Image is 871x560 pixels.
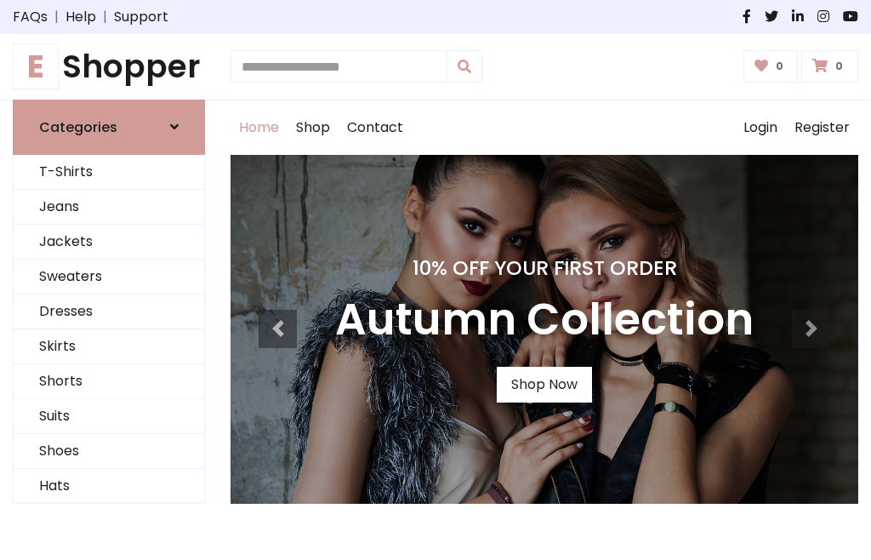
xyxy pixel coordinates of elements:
span: | [96,7,114,27]
a: Shop Now [497,367,592,403]
a: Hats [14,469,204,504]
h3: Autumn Collection [335,294,754,346]
a: 0 [801,50,858,83]
a: Jackets [14,225,204,260]
a: Categories [13,100,205,155]
a: 0 [743,50,799,83]
span: 0 [771,59,788,74]
a: Shorts [14,364,204,399]
a: Sweaters [14,260,204,294]
span: 0 [831,59,847,74]
a: Home [231,100,287,155]
a: Skirts [14,329,204,364]
h1: Shopper [13,48,205,86]
a: T-Shirts [14,155,204,190]
a: EShopper [13,48,205,86]
a: Help [65,7,96,27]
a: Register [786,100,858,155]
a: Shoes [14,434,204,469]
a: Jeans [14,190,204,225]
a: Support [114,7,168,27]
span: E [13,43,59,89]
a: Dresses [14,294,204,329]
h4: 10% Off Your First Order [335,256,754,280]
a: Contact [339,100,412,155]
a: Shop [287,100,339,155]
h6: Categories [39,119,117,135]
a: Login [735,100,786,155]
a: FAQs [13,7,48,27]
a: Suits [14,399,204,434]
span: | [48,7,65,27]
